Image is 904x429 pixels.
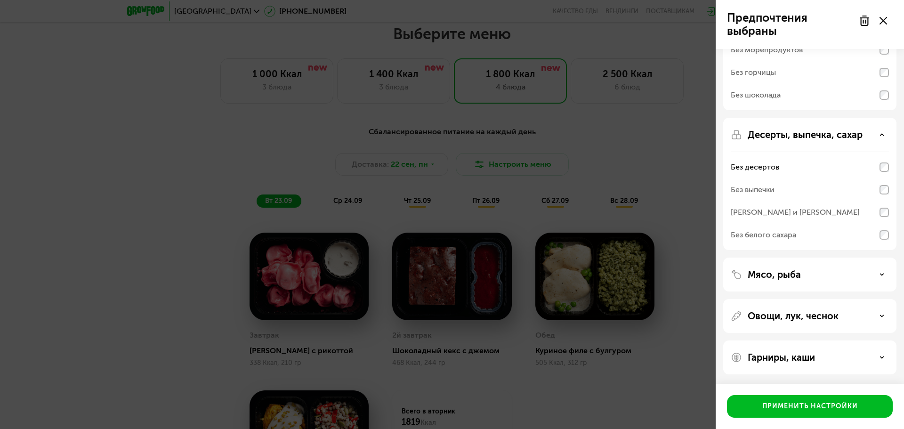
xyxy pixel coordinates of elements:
[731,184,775,195] div: Без выпечки
[748,310,839,322] p: Овощи, лук, чеснок
[731,89,781,101] div: Без шоколада
[748,352,815,363] p: Гарниры, каши
[748,129,863,140] p: Десерты, выпечка, сахар
[762,402,858,411] div: Применить настройки
[731,162,779,173] div: Без десертов
[731,229,796,241] div: Без белого сахара
[731,67,776,78] div: Без горчицы
[748,269,801,280] p: Мясо, рыба
[727,395,893,418] button: Применить настройки
[731,44,803,56] div: Без морепродуктов
[731,207,860,218] div: [PERSON_NAME] и [PERSON_NAME]
[727,11,853,38] p: Предпочтения выбраны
